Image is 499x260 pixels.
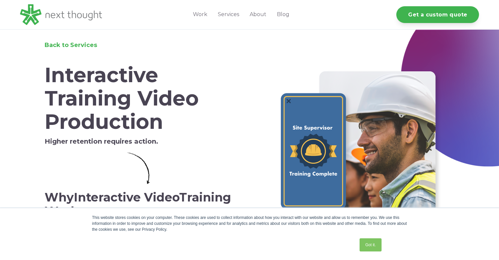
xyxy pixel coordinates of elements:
h2: Why Training Works [45,191,233,218]
a: Back to Services [45,41,97,49]
img: Construction 1 [277,69,441,233]
div: This website stores cookies on your computer. These cookies are used to collect information about... [92,215,407,232]
h5: Higher retention requires action. [45,137,233,145]
span: Interactive Video [74,190,179,204]
a: Get a custom quote [396,6,479,23]
h1: Interactive Training Video Production [45,63,233,134]
img: LG - NextThought Logo [20,4,102,25]
a: Got it. [360,238,381,251]
img: Simple Arrow [127,153,150,184]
